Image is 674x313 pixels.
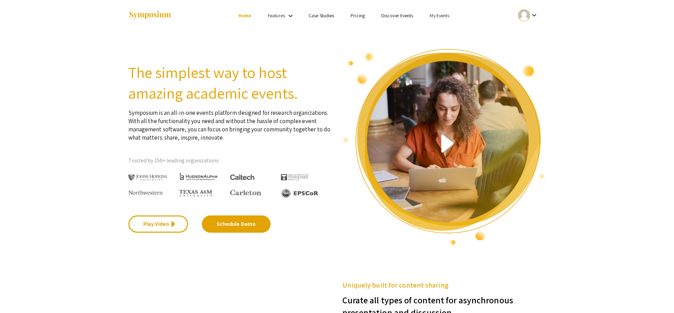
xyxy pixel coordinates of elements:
p: Trusted by 150+ leading organizations [128,155,332,166]
img: video overview of Symposium [342,48,546,245]
img: The University of Tennessee [281,174,309,180]
img: Symposium by ForagerOne [128,11,172,20]
img: Johns Hopkins University [128,174,167,181]
mat-icon: Expand account dropdown [530,11,538,19]
img: Carleton [230,190,261,195]
img: Northwestern [128,190,163,194]
a: Pricing [351,12,365,19]
a: Features [268,12,285,19]
img: HudsonAlpha [179,172,218,180]
iframe: Chat [645,282,669,308]
img: EPSCOR [281,188,319,198]
a: Case Studies [309,12,334,19]
a: Play Video [128,215,188,233]
button: Expand account dropdown [511,8,546,23]
mat-icon: Expand Features list [286,12,295,20]
img: Caltech [230,174,254,180]
a: Home [238,12,251,19]
a: Schedule Demo [202,215,271,233]
a: Discover Events [381,12,413,19]
h5: Uniquely built for content sharing [342,280,546,290]
p: Symposium is an all-in-one events platform designed for research organizations. With all the func... [128,103,332,142]
h2: The simplest way to host amazing academic events. [128,62,332,103]
a: My Events [430,12,449,19]
img: Texas A&M University [179,190,214,197]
